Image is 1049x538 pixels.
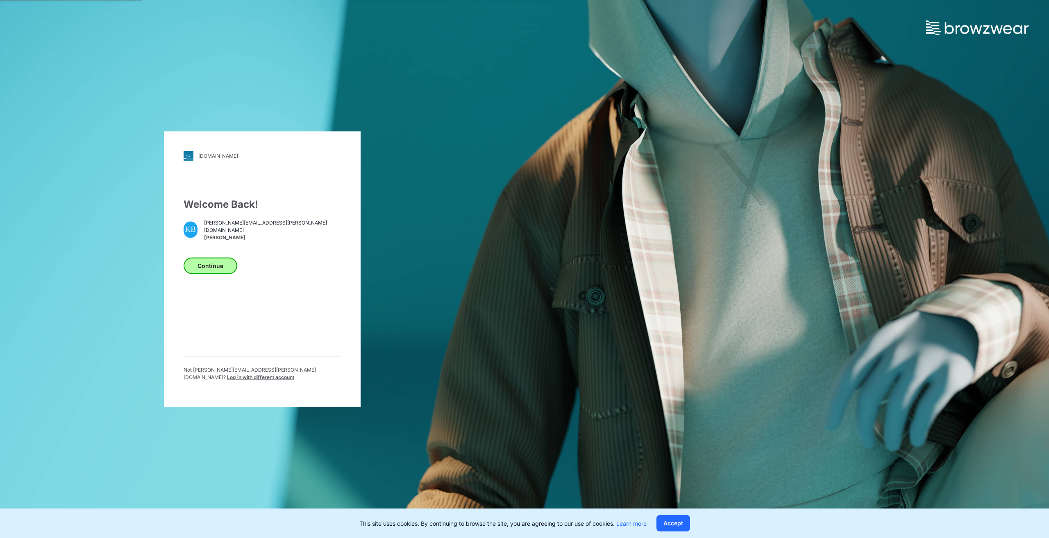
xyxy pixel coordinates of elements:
button: Continue [184,257,237,274]
span: [PERSON_NAME] [204,234,341,241]
div: KB [184,221,198,238]
button: Accept [656,515,690,531]
a: [DOMAIN_NAME] [184,151,341,161]
div: [DOMAIN_NAME] [198,153,238,159]
span: [PERSON_NAME][EMAIL_ADDRESS][PERSON_NAME][DOMAIN_NAME] [204,219,341,234]
span: Log in with different account [227,374,294,380]
img: svg+xml;base64,PHN2ZyB3aWR0aD0iMjgiIGhlaWdodD0iMjgiIHZpZXdCb3g9IjAgMCAyOCAyOCIgZmlsbD0ibm9uZSIgeG... [184,151,193,161]
a: Learn more [616,520,647,527]
p: Not [PERSON_NAME][EMAIL_ADDRESS][PERSON_NAME][DOMAIN_NAME] ? [184,366,341,381]
p: This site uses cookies. By continuing to browse the site, you are agreeing to our use of cookies. [359,519,647,528]
img: browzwear-logo.73288ffb.svg [926,20,1029,35]
div: Welcome Back! [184,197,341,211]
